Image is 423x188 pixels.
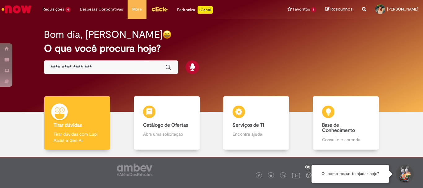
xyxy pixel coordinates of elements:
h2: Bom dia, [PERSON_NAME] [44,29,163,40]
b: Tirar dúvidas [54,122,82,128]
div: Oi, como posso te ajudar hoje? [312,165,389,183]
p: Encontre ajuda [233,131,280,137]
img: happy-face.png [163,30,172,39]
span: [PERSON_NAME] [387,7,418,12]
b: Base de Conhecimento [322,122,355,134]
a: Rascunhos [325,7,353,12]
p: Abra uma solicitação [143,131,190,137]
span: Requisições [42,6,64,12]
img: logo_footer_linkedin.png [282,174,285,178]
a: Base de Conhecimento Consulte e aprenda [301,96,390,150]
a: Catálogo de Ofertas Abra uma solicitação [122,96,211,150]
img: logo_footer_ambev_rotulo_gray.png [117,164,152,176]
b: Serviços de TI [233,122,264,128]
button: Iniciar Conversa de Suporte [395,165,414,183]
span: 1 [311,7,316,12]
span: Favoritos [293,6,310,12]
h2: O que você procura hoje? [44,43,379,54]
img: logo_footer_workplace.png [306,173,312,178]
img: logo_footer_twitter.png [269,174,273,177]
span: More [132,6,142,12]
img: logo_footer_facebook.png [257,174,260,177]
span: 4 [65,7,71,12]
img: ServiceNow [1,3,33,15]
p: +GenAi [198,6,213,14]
img: logo_footer_youtube.png [292,171,300,179]
a: Tirar dúvidas Tirar dúvidas com Lupi Assist e Gen Ai [33,96,122,150]
div: Padroniza [177,6,213,14]
span: Despesas Corporativas [80,6,123,12]
a: Serviços de TI Encontre ajuda [211,96,301,150]
img: click_logo_yellow_360x200.png [151,4,168,14]
p: Tirar dúvidas com Lupi Assist e Gen Ai [54,131,101,143]
p: Consulte e aprenda [322,137,369,143]
b: Catálogo de Ofertas [143,122,188,128]
span: Rascunhos [330,6,353,12]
